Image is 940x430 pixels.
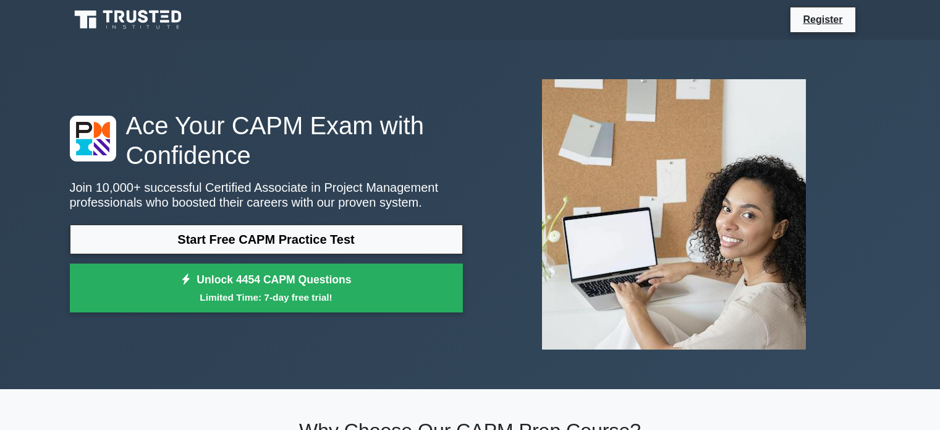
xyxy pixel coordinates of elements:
[85,290,447,304] small: Limited Time: 7-day free trial!
[70,180,463,210] p: Join 10,000+ successful Certified Associate in Project Management professionals who boosted their...
[795,12,850,27] a: Register
[70,264,463,313] a: Unlock 4454 CAPM QuestionsLimited Time: 7-day free trial!
[70,111,463,170] h1: Ace Your CAPM Exam with Confidence
[70,225,463,254] a: Start Free CAPM Practice Test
